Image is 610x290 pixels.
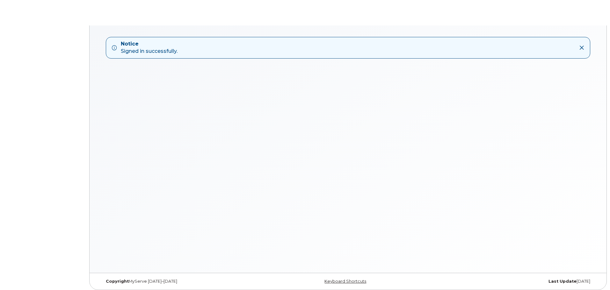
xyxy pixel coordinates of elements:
div: [DATE] [430,279,595,284]
strong: Copyright [106,279,129,284]
a: Keyboard Shortcuts [324,279,366,284]
strong: Last Update [548,279,577,284]
div: MyServe [DATE]–[DATE] [101,279,266,284]
div: Signed in successfully. [121,40,178,55]
strong: Notice [121,40,178,48]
